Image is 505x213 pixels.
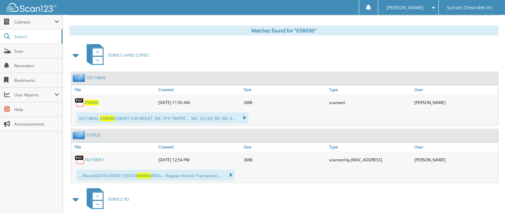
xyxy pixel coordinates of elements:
[413,96,498,109] div: [PERSON_NAME]
[75,97,85,107] img: PDF.png
[83,186,129,212] a: SERVICE RO
[87,132,101,138] a: 618926
[71,142,157,151] a: File
[14,78,59,83] span: Bookmarks
[108,52,149,58] span: SERVICE HARD COPIES
[14,48,59,54] span: Scan
[472,181,505,213] iframe: Chat Widget
[447,6,493,10] span: Sunset Chevrolet Inc
[73,74,87,82] img: folder2.png
[76,170,235,181] div: ... Recall [DATE] 665071 [DATE] ZREG----Regular Vehicle Transaction ...
[327,96,413,109] div: scanned
[327,153,413,166] div: scanned by [MAC_ADDRESS]
[137,173,151,179] span: 658696
[14,63,59,69] span: Reminders
[157,85,242,94] a: Created
[413,85,498,94] a: User
[100,116,114,121] span: 658696
[73,131,87,139] img: folder2.png
[386,6,424,10] span: [PERSON_NAME]
[83,42,149,68] a: SERVICE HARD COPIES
[85,157,105,163] a: HU158951
[14,107,59,112] span: Help
[413,142,498,151] a: User
[14,92,54,98] span: User Reports
[157,142,242,151] a: Created
[108,196,129,202] span: SERVICE RO
[87,75,106,80] a: G5118842
[242,142,327,151] a: Size
[14,19,54,25] span: Cabinets
[157,153,242,166] div: [DATE] 12:54 PM
[327,142,413,151] a: Type
[69,26,498,35] div: Matches found for "658696"
[327,85,413,94] a: Type
[242,153,327,166] div: 3MB
[7,3,56,12] img: scan123-logo-white.svg
[242,96,327,109] div: 2MB
[71,85,157,94] a: File
[14,34,58,39] span: Search
[76,112,248,124] div: G5118842 , SUNSET CHEVROLET, INC. 910 TRAFFIC ... NO. 16,132} RO. NO. 6...
[157,96,242,109] div: [DATE] 11:50 AM
[413,153,498,166] div: [PERSON_NAME]
[85,100,99,105] a: 658696
[75,155,85,165] img: PDF.png
[242,85,327,94] a: Size
[14,121,59,127] span: Announcements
